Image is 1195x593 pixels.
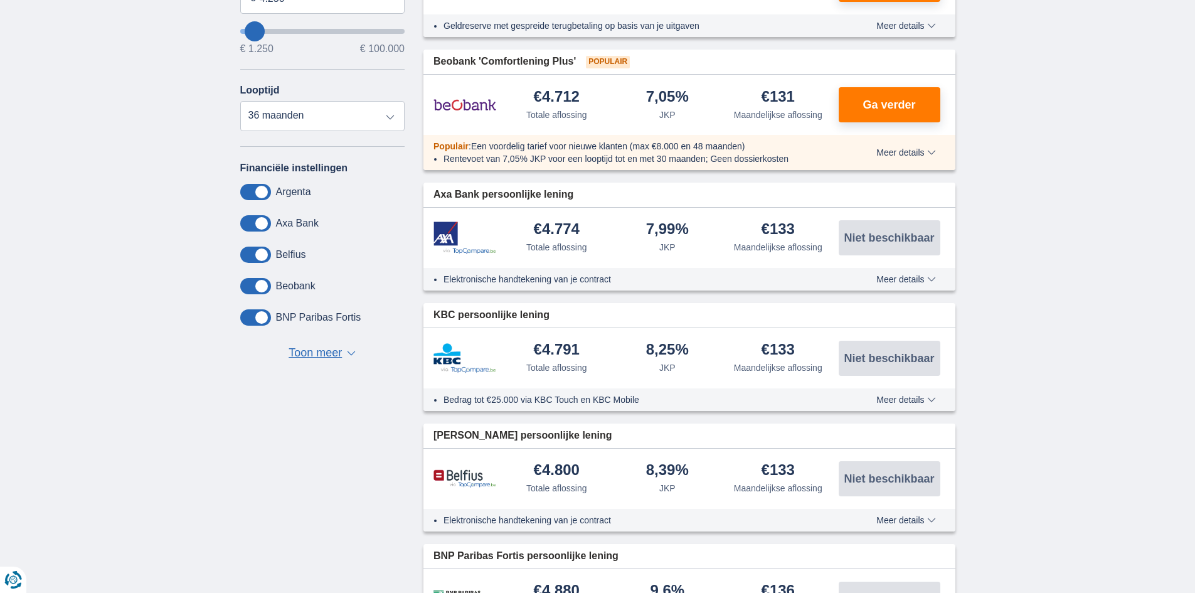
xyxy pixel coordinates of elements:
[433,188,573,202] span: Axa Bank persoonlijke lening
[526,482,587,494] div: Totale aflossing
[876,516,935,525] span: Meer details
[433,89,496,120] img: product.pl.alt Beobank
[276,312,361,323] label: BNP Paribas Fortis
[659,241,676,254] div: JKP
[433,55,576,69] span: Beobank 'Comfortlening Plus'
[526,361,587,374] div: Totale aflossing
[876,21,935,30] span: Meer details
[734,241,822,254] div: Maandelijkse aflossing
[360,44,405,54] span: € 100.000
[867,395,945,405] button: Meer details
[240,29,405,34] input: wantToBorrow
[423,140,841,152] div: :
[534,89,580,106] div: €4.712
[867,274,945,284] button: Meer details
[433,469,496,488] img: product.pl.alt Belfius
[734,482,822,494] div: Maandelijkse aflossing
[867,147,945,158] button: Meer details
[863,99,915,110] span: Ga verder
[526,109,587,121] div: Totale aflossing
[433,141,469,151] span: Populair
[762,89,795,106] div: €131
[844,232,934,243] span: Niet beschikbaar
[839,461,940,496] button: Niet beschikbaar
[586,56,630,68] span: Populair
[443,19,831,32] li: Geldreserve met gespreide terugbetaling op basis van je uitgaven
[839,341,940,376] button: Niet beschikbaar
[876,395,935,404] span: Meer details
[534,462,580,479] div: €4.800
[762,222,795,238] div: €133
[471,141,745,151] span: Een voordelig tarief voor nieuwe klanten (max €8.000 en 48 maanden)
[734,109,822,121] div: Maandelijkse aflossing
[240,163,348,174] label: Financiële instellingen
[844,353,934,364] span: Niet beschikbaar
[443,393,831,406] li: Bedrag tot €25.000 via KBC Touch en KBC Mobile
[433,549,619,564] span: BNP Paribas Fortis persoonlijke lening
[526,241,587,254] div: Totale aflossing
[839,220,940,255] button: Niet beschikbaar
[443,152,831,165] li: Rentevoet van 7,05% JKP voor een looptijd tot en met 30 maanden; Geen dossierkosten
[762,342,795,359] div: €133
[867,21,945,31] button: Meer details
[646,462,689,479] div: 8,39%
[443,514,831,526] li: Elektronische handtekening van je contract
[443,273,831,286] li: Elektronische handtekening van je contract
[839,87,940,122] button: Ga verder
[276,280,316,292] label: Beobank
[433,308,550,323] span: KBC persoonlijke lening
[433,343,496,373] img: product.pl.alt KBC
[876,275,935,284] span: Meer details
[734,361,822,374] div: Maandelijkse aflossing
[240,85,280,96] label: Looptijd
[347,351,356,356] span: ▼
[534,222,580,238] div: €4.774
[867,515,945,525] button: Meer details
[646,342,689,359] div: 8,25%
[659,109,676,121] div: JKP
[285,345,359,362] button: Toon meer ▼
[876,148,935,157] span: Meer details
[433,222,496,255] img: product.pl.alt Axa Bank
[240,44,274,54] span: € 1.250
[762,462,795,479] div: €133
[659,482,676,494] div: JKP
[534,342,580,359] div: €4.791
[276,249,306,260] label: Belfius
[646,89,689,106] div: 7,05%
[646,222,689,238] div: 7,99%
[659,361,676,374] div: JKP
[289,345,342,361] span: Toon meer
[276,186,311,198] label: Argenta
[844,473,934,484] span: Niet beschikbaar
[276,218,319,229] label: Axa Bank
[433,429,612,443] span: [PERSON_NAME] persoonlijke lening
